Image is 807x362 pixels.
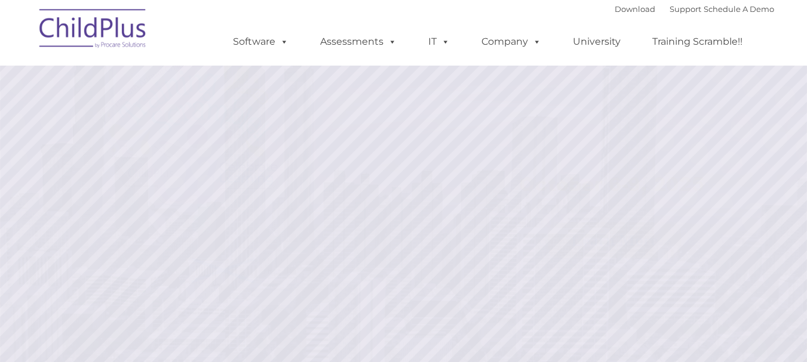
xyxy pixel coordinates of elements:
a: Training Scramble!! [640,30,754,54]
a: University [561,30,633,54]
a: Company [470,30,553,54]
a: Software [221,30,300,54]
img: ChildPlus by Procare Solutions [33,1,153,60]
a: Assessments [308,30,409,54]
a: Learn More [548,222,682,258]
a: IT [416,30,462,54]
a: Support [670,4,701,14]
font: | [615,4,774,14]
a: Download [615,4,655,14]
a: Schedule A Demo [704,4,774,14]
